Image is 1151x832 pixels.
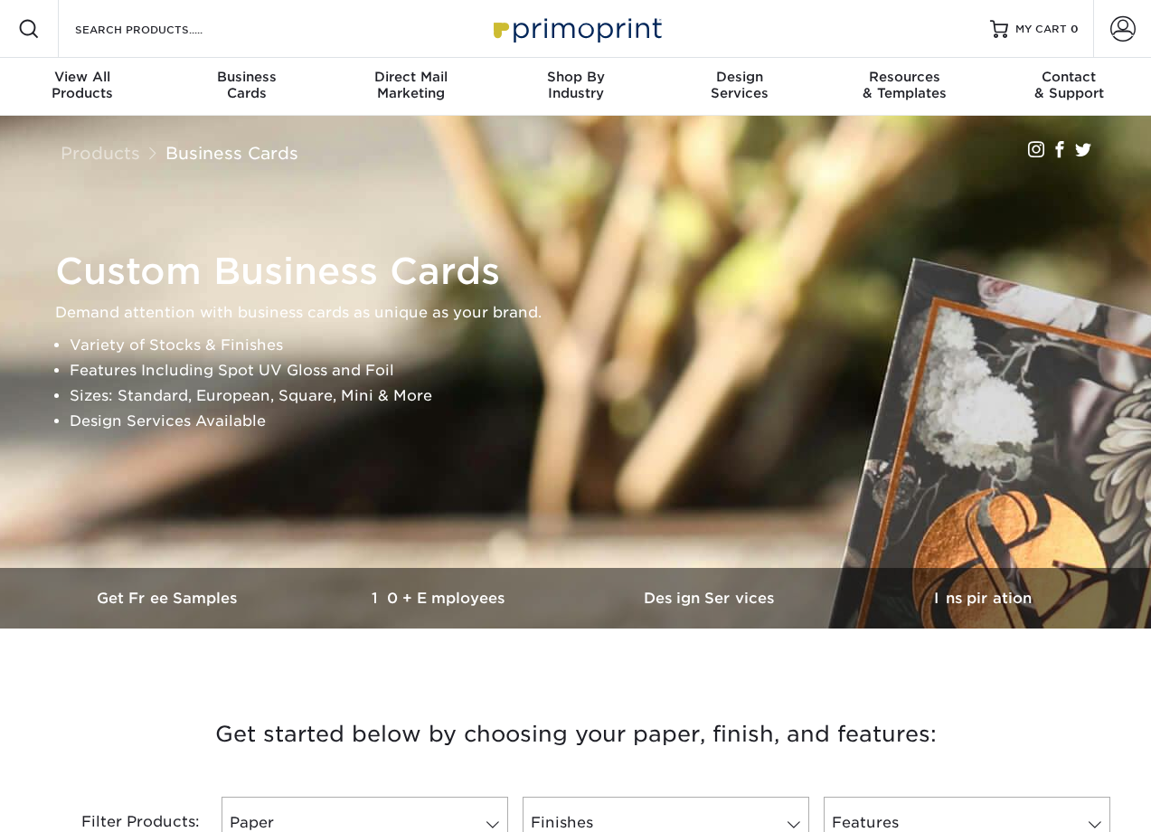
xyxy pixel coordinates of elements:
a: Direct MailMarketing [329,58,494,116]
div: Services [657,69,822,101]
h3: Inspiration [847,590,1118,607]
h1: Custom Business Cards [55,250,1113,293]
div: & Support [986,69,1151,101]
a: DesignServices [657,58,822,116]
a: Business Cards [165,143,298,163]
a: Contact& Support [986,58,1151,116]
span: Design [657,69,822,85]
span: Direct Mail [329,69,494,85]
img: Primoprint [486,9,666,48]
div: Industry [494,69,658,101]
a: BusinessCards [165,58,329,116]
h3: Get started below by choosing your paper, finish, and features: [47,694,1105,775]
h3: Get Free Samples [33,590,305,607]
li: Variety of Stocks & Finishes [70,333,1113,358]
span: Contact [986,69,1151,85]
a: Inspiration [847,568,1118,629]
a: Resources& Templates [822,58,986,116]
span: Shop By [494,69,658,85]
span: Business [165,69,329,85]
span: MY CART [1015,22,1067,37]
li: Design Services Available [70,409,1113,434]
li: Sizes: Standard, European, Square, Mini & More [70,383,1113,409]
a: 10+ Employees [305,568,576,629]
div: Cards [165,69,329,101]
a: Products [61,143,140,163]
a: Get Free Samples [33,568,305,629]
div: Marketing [329,69,494,101]
li: Features Including Spot UV Gloss and Foil [70,358,1113,383]
a: Shop ByIndustry [494,58,658,116]
h3: 10+ Employees [305,590,576,607]
div: & Templates [822,69,986,101]
span: Resources [822,69,986,85]
a: Design Services [576,568,847,629]
h3: Design Services [576,590,847,607]
p: Demand attention with business cards as unique as your brand. [55,300,1113,326]
span: 0 [1071,23,1079,35]
input: SEARCH PRODUCTS..... [73,18,250,40]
